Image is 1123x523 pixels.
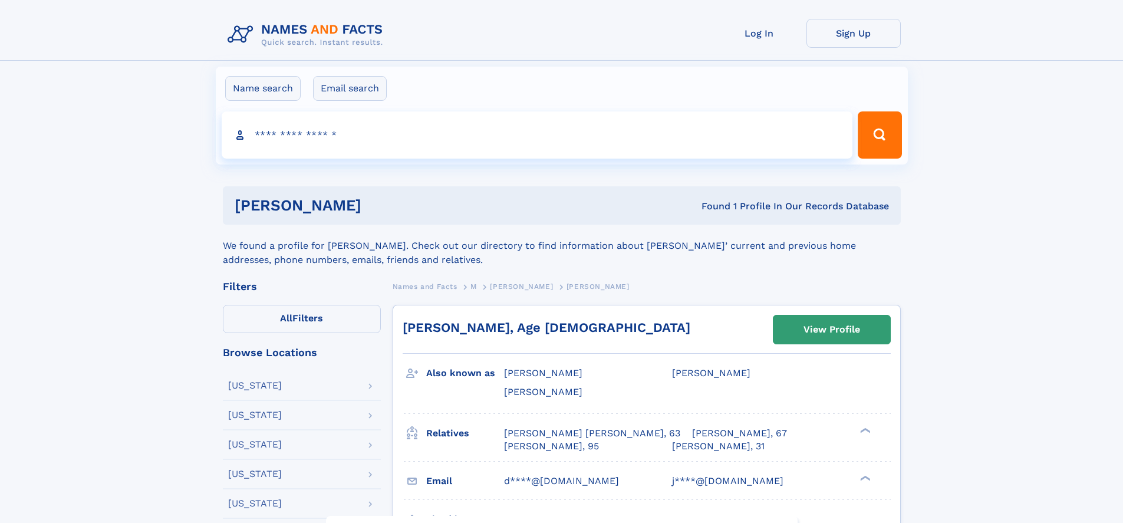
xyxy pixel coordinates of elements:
label: Filters [223,305,381,333]
span: All [280,313,292,324]
a: [PERSON_NAME], 95 [504,440,599,453]
span: [PERSON_NAME] [504,367,582,379]
div: ❯ [857,474,871,482]
span: [PERSON_NAME] [504,386,582,397]
span: [PERSON_NAME] [567,282,630,291]
div: Browse Locations [223,347,381,358]
h3: Email [426,471,504,491]
div: [US_STATE] [228,440,282,449]
a: [PERSON_NAME], Age [DEMOGRAPHIC_DATA] [403,320,690,335]
div: [US_STATE] [228,499,282,508]
div: [US_STATE] [228,410,282,420]
a: M [470,279,477,294]
a: [PERSON_NAME] [PERSON_NAME], 63 [504,427,680,440]
div: We found a profile for [PERSON_NAME]. Check out our directory to find information about [PERSON_N... [223,225,901,267]
a: [PERSON_NAME], 67 [692,427,787,440]
span: [PERSON_NAME] [672,367,750,379]
label: Name search [225,76,301,101]
a: Log In [712,19,806,48]
h3: Also known as [426,363,504,383]
div: Filters [223,281,381,292]
input: search input [222,111,853,159]
h3: Relatives [426,423,504,443]
a: Sign Up [806,19,901,48]
a: [PERSON_NAME], 31 [672,440,765,453]
div: ❯ [857,426,871,434]
div: Found 1 Profile In Our Records Database [531,200,889,213]
div: [US_STATE] [228,381,282,390]
h1: [PERSON_NAME] [235,198,532,213]
img: Logo Names and Facts [223,19,393,51]
a: View Profile [773,315,890,344]
span: [PERSON_NAME] [490,282,553,291]
button: Search Button [858,111,901,159]
div: [US_STATE] [228,469,282,479]
a: [PERSON_NAME] [490,279,553,294]
label: Email search [313,76,387,101]
div: View Profile [803,316,860,343]
span: M [470,282,477,291]
a: Names and Facts [393,279,457,294]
